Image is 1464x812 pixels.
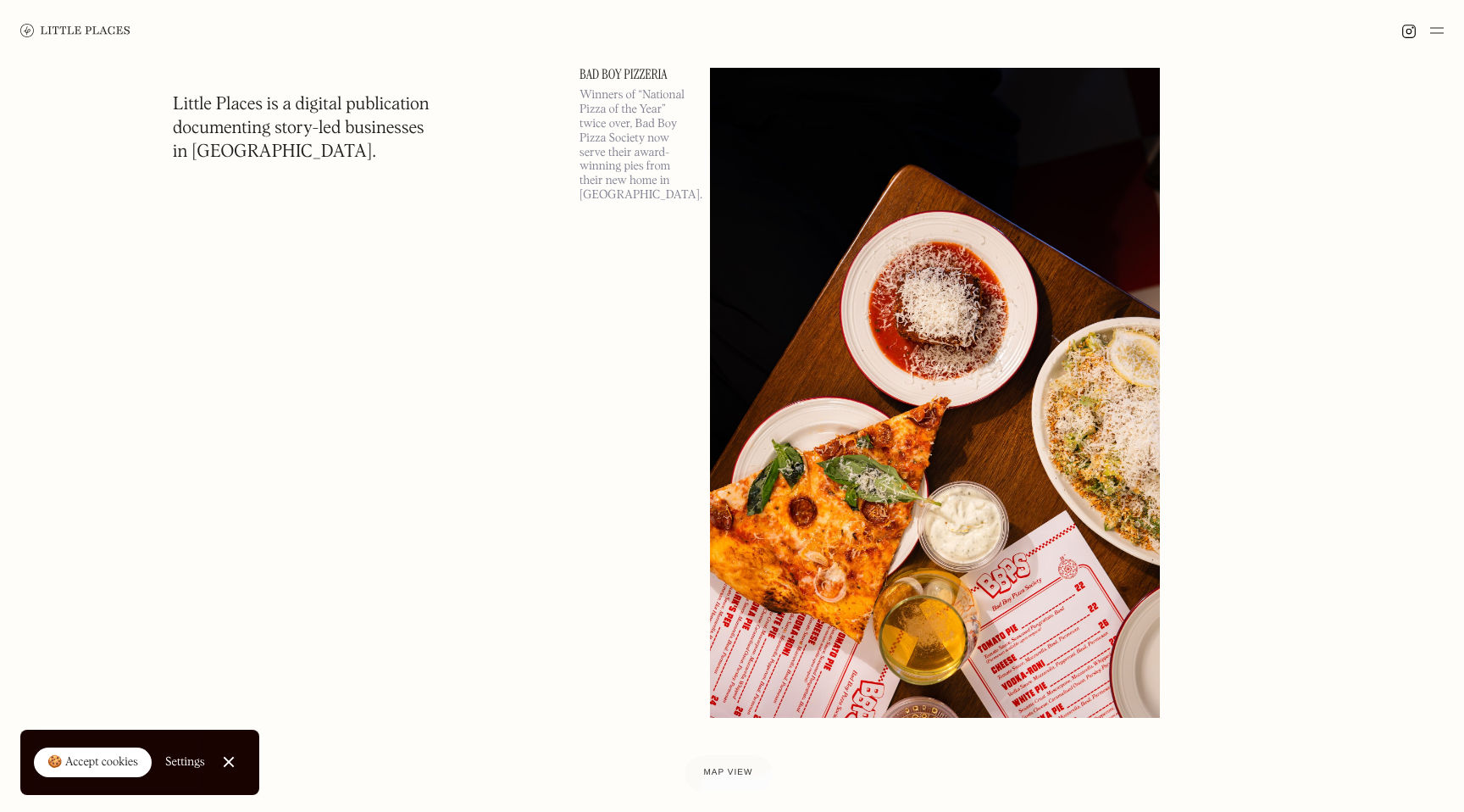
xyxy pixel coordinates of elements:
[212,745,246,779] a: Close Cookie Popup
[34,748,152,778] a: 🍪 Accept cookies
[704,768,753,777] span: Map view
[228,762,229,763] div: Close Cookie Popup
[165,756,205,768] div: Settings
[173,93,430,164] h1: Little Places is a digital publication documenting story-led businesses in [GEOGRAPHIC_DATA].
[579,68,690,81] a: Bad Boy Pizzeria
[165,743,205,781] a: Settings
[47,754,138,771] div: 🍪 Accept cookies
[579,88,690,202] p: Winners of “National Pizza of the Year” twice over, Bad Boy Pizza Society now serve their award-w...
[684,754,774,792] a: Map view
[710,68,1160,717] img: Bad Boy Pizzeria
